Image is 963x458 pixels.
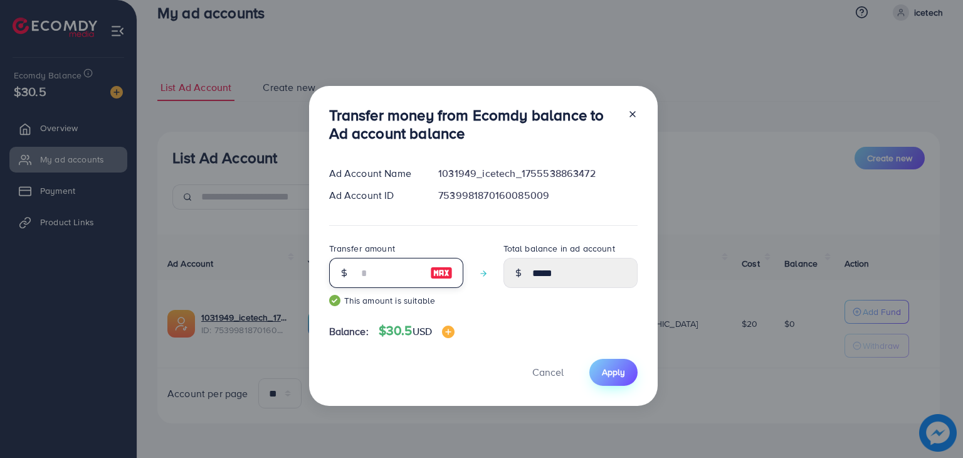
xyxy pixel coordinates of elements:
[319,166,429,181] div: Ad Account Name
[329,324,369,339] span: Balance:
[319,188,429,203] div: Ad Account ID
[442,326,455,338] img: image
[602,366,625,378] span: Apply
[379,323,455,339] h4: $30.5
[589,359,638,386] button: Apply
[329,106,618,142] h3: Transfer money from Ecomdy balance to Ad account balance
[517,359,579,386] button: Cancel
[413,324,432,338] span: USD
[428,166,647,181] div: 1031949_icetech_1755538863472
[428,188,647,203] div: 7539981870160085009
[503,242,615,255] label: Total balance in ad account
[329,242,395,255] label: Transfer amount
[329,295,340,306] img: guide
[430,265,453,280] img: image
[532,365,564,379] span: Cancel
[329,294,463,307] small: This amount is suitable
